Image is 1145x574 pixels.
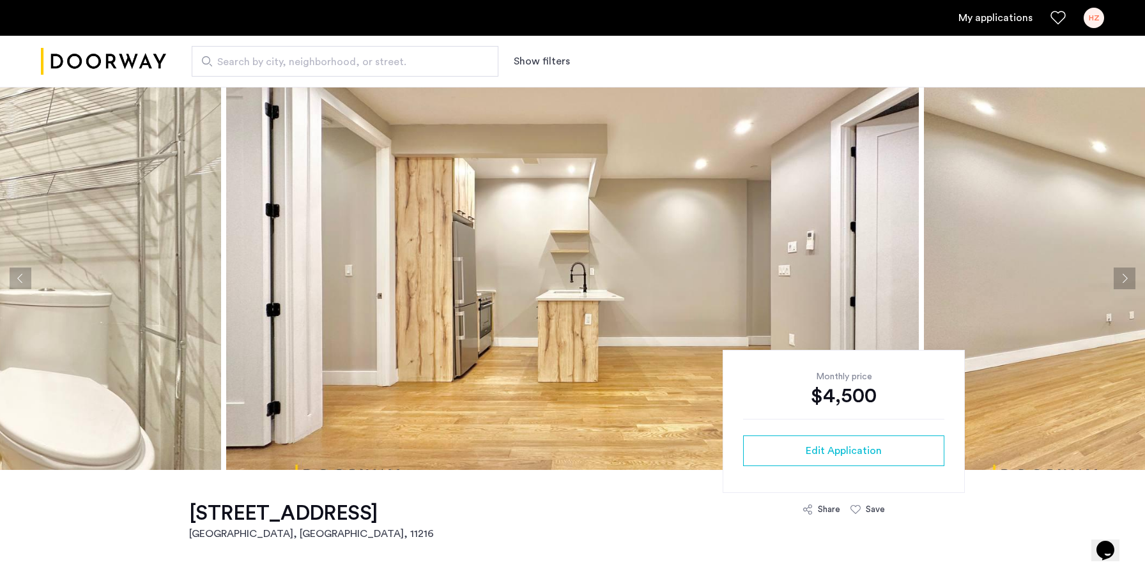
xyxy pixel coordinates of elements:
a: Favorites [1050,10,1066,26]
span: Edit Application [806,443,882,458]
h2: [GEOGRAPHIC_DATA], [GEOGRAPHIC_DATA] , 11216 [189,526,434,541]
button: Next apartment [1114,268,1135,289]
h1: [STREET_ADDRESS] [189,501,434,526]
button: Show or hide filters [514,54,570,69]
button: Previous apartment [10,268,31,289]
span: Search by city, neighborhood, or street. [217,54,463,70]
div: HZ [1084,8,1104,28]
button: button [743,435,944,466]
img: logo [41,38,166,86]
a: [STREET_ADDRESS][GEOGRAPHIC_DATA], [GEOGRAPHIC_DATA], 11216 [189,501,434,541]
div: Save [866,503,885,516]
div: Share [818,503,840,516]
div: Monthly price [743,370,944,383]
div: $4,500 [743,383,944,409]
input: Apartment Search [192,46,498,77]
iframe: chat widget [1091,523,1132,561]
img: apartment [226,87,919,470]
a: My application [958,10,1033,26]
a: Cazamio logo [41,38,166,86]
